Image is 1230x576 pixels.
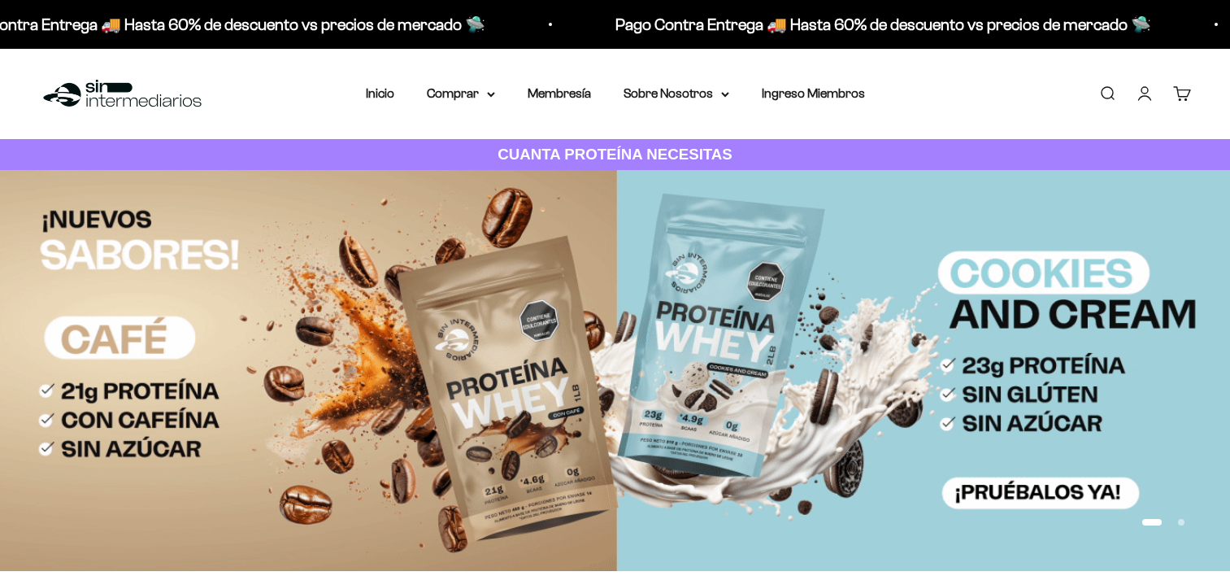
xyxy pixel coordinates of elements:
a: Inicio [366,86,394,100]
summary: Comprar [427,83,495,104]
a: Membresía [528,86,591,100]
strong: CUANTA PROTEÍNA NECESITAS [498,146,732,163]
p: Pago Contra Entrega 🚚 Hasta 60% de descuento vs precios de mercado 🛸 [584,11,1119,37]
summary: Sobre Nosotros [624,83,729,104]
a: Ingreso Miembros [762,86,865,100]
